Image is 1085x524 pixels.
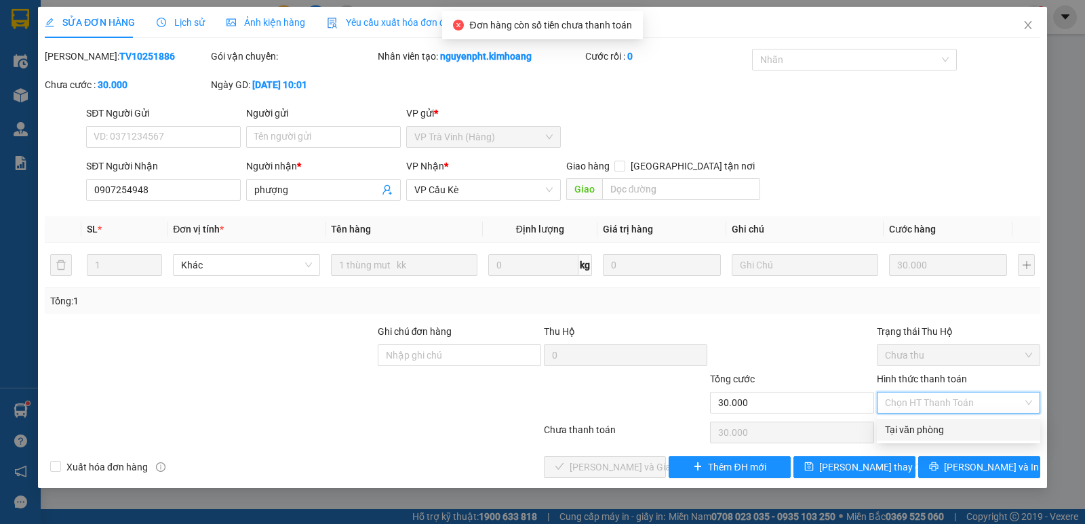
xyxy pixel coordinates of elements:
div: Trạng thái Thu Hộ [877,324,1040,339]
span: Tổng cước [710,374,755,384]
span: Giao hàng [566,161,610,172]
b: 30.000 [98,79,127,90]
div: Người nhận [246,159,401,174]
div: Người gửi [246,106,401,121]
span: picture [226,18,236,27]
input: Dọc đường [602,178,761,200]
label: Hình thức thanh toán [877,374,967,384]
input: Ghi Chú [732,254,878,276]
input: 0 [603,254,721,276]
button: plus [1018,254,1035,276]
span: Chọn HT Thanh Toán [885,392,1032,413]
span: kg [578,254,592,276]
strong: BIÊN NHẬN GỬI HÀNG [45,7,157,20]
span: Giao [566,178,602,200]
span: close-circle [453,20,464,31]
p: GỬI: [5,26,198,39]
span: printer [929,462,939,472]
span: Thu Hộ [544,326,575,337]
div: [PERSON_NAME]: [45,49,208,64]
span: Khác [181,255,311,275]
div: Chưa cước : [45,77,208,92]
b: [DATE] 10:01 [252,79,307,90]
input: 0 [889,254,1007,276]
span: VP Cầu Kè [414,180,553,200]
span: Đơn hàng còn số tiền chưa thanh toán [469,20,631,31]
div: Ngày GD: [211,77,374,92]
b: 0 [627,51,633,62]
span: Giá trị hàng [603,224,653,235]
img: icon [327,18,338,28]
span: VP Cầu Kè - [28,26,109,39]
span: Định lượng [516,224,564,235]
span: Xuất hóa đơn hàng [61,460,153,475]
span: VP [PERSON_NAME] ([GEOGRAPHIC_DATA]) [5,45,136,71]
span: VP Trà Vinh (Hàng) [414,127,553,147]
span: SƠN [85,26,109,39]
span: Thêm ĐH mới [708,460,766,475]
span: 0907111168 - [5,73,155,86]
button: check[PERSON_NAME] và Giao hàng [544,456,666,478]
p: NHẬN: [5,45,198,71]
span: Cước hàng [889,224,936,235]
div: Cước rồi : [585,49,749,64]
div: Tại văn phòng [885,422,1032,437]
button: save[PERSON_NAME] thay đổi [793,456,915,478]
label: Ghi chú đơn hàng [378,326,452,337]
input: VD: Bàn, Ghế [331,254,477,276]
span: save [804,462,814,472]
span: Tên hàng [331,224,371,235]
span: [PERSON_NAME] và In [944,460,1039,475]
span: SL [87,224,98,235]
div: Tổng: 1 [50,294,420,308]
button: delete [50,254,72,276]
span: Lịch sử [157,17,205,28]
div: Gói vận chuyển: [211,49,374,64]
span: [PERSON_NAME] thay đổi [819,460,928,475]
span: info-circle [156,462,165,472]
b: nguyenpht.kimhoang [440,51,532,62]
button: printer[PERSON_NAME] và In [918,456,1040,478]
span: VP Nhận [406,161,444,172]
span: Yêu cầu xuất hóa đơn điện tử [327,17,470,28]
span: GIAO: [5,88,33,101]
button: plusThêm ĐH mới [669,456,791,478]
span: plus [693,462,703,472]
span: Chưa thu [885,345,1032,365]
div: Chưa thanh toán [542,422,709,446]
div: VP gửi [406,106,561,121]
th: Ghi chú [726,216,884,243]
span: SỬA ĐƠN HÀNG [45,17,135,28]
span: Đơn vị tính [173,224,224,235]
div: SĐT Người Nhận [86,159,241,174]
div: Nhân viên tạo: [378,49,583,64]
b: TV10251886 [119,51,175,62]
span: edit [45,18,54,27]
span: [PERSON_NAME] [73,73,155,86]
span: close [1023,20,1033,31]
span: user-add [382,184,393,195]
input: Ghi chú đơn hàng [378,344,541,366]
span: [GEOGRAPHIC_DATA] tận nơi [625,159,760,174]
span: Ảnh kiện hàng [226,17,305,28]
button: Close [1009,7,1047,45]
div: SĐT Người Gửi [86,106,241,121]
span: clock-circle [157,18,166,27]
